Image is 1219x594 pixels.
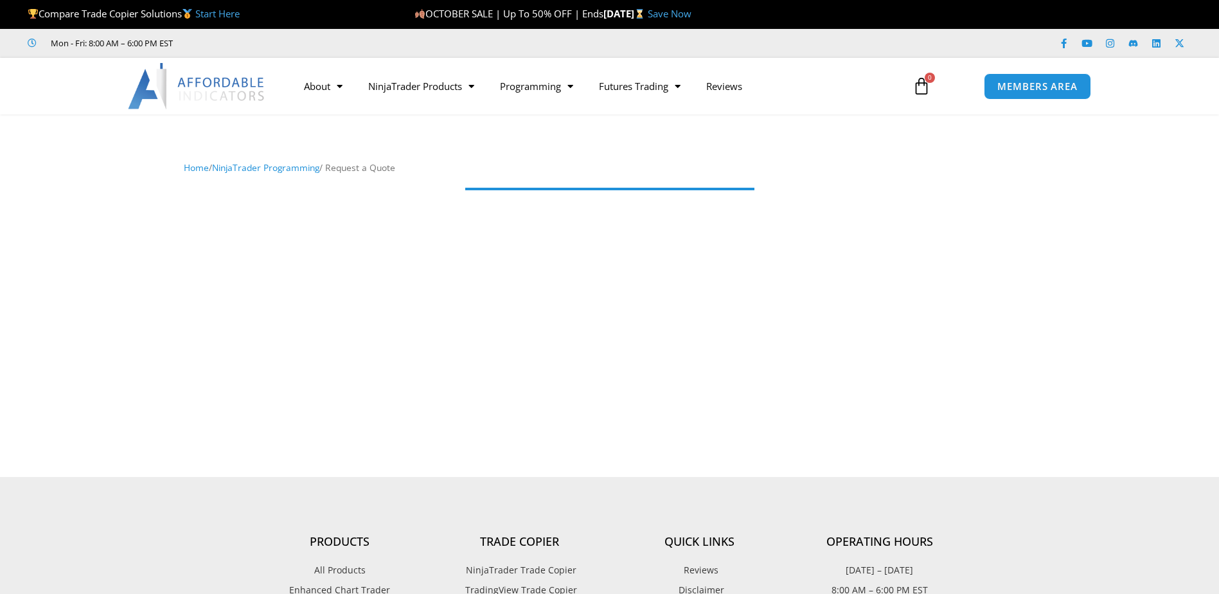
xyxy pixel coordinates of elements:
p: [DATE] – [DATE] [790,562,970,579]
strong: [DATE] [603,7,648,20]
a: Home [184,161,209,174]
a: All Products [250,562,430,579]
img: ⌛ [635,9,645,19]
img: 🥇 [182,9,192,19]
a: NinjaTrader Products [355,71,487,101]
a: 0 [893,67,950,105]
nav: Breadcrumb [184,159,1035,176]
span: Reviews [681,562,718,579]
a: Save Now [648,7,691,20]
h4: Products [250,535,430,549]
a: About [291,71,355,101]
h4: Operating Hours [790,535,970,549]
a: NinjaTrader Programming [212,161,319,174]
a: Start Here [195,7,240,20]
a: MEMBERS AREA [984,73,1091,100]
a: Reviews [610,562,790,579]
img: 🏆 [28,9,38,19]
iframe: Customer reviews powered by Trustpilot [191,37,384,50]
img: 🍂 [415,9,425,19]
a: NinjaTrader Trade Copier [430,562,610,579]
nav: Menu [291,71,898,101]
img: LogoAI | Affordable Indicators – NinjaTrader [128,63,266,109]
a: Programming [487,71,586,101]
a: Reviews [693,71,755,101]
span: MEMBERS AREA [997,82,1078,91]
span: Compare Trade Copier Solutions [28,7,240,20]
h4: Trade Copier [430,535,610,549]
a: Futures Trading [586,71,693,101]
span: OCTOBER SALE | Up To 50% OFF | Ends [414,7,603,20]
span: NinjaTrader Trade Copier [463,562,576,579]
span: 0 [925,73,935,83]
h4: Quick Links [610,535,790,549]
span: All Products [314,562,366,579]
span: Mon - Fri: 8:00 AM – 6:00 PM EST [48,35,173,51]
